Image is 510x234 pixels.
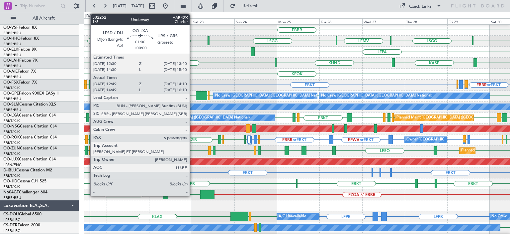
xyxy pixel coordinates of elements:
span: OO-FSX [3,81,19,85]
a: OO-HHOFalcon 8X [3,37,39,41]
span: OO-LXA [3,114,19,117]
a: EBBR/BRU [3,108,21,113]
a: EBKT/KJK [3,184,20,189]
div: Fri 22 [149,18,192,24]
a: OO-FSXFalcon 7X [3,81,37,85]
a: OO-LUXCessna Citation CJ4 [3,157,56,161]
a: CS-DTRFalcon 2000 [3,223,40,227]
div: Sat 23 [192,18,234,24]
a: EBKT/KJK [3,118,20,123]
a: OO-SLMCessna Citation XLS [3,103,56,107]
div: Sun 24 [234,18,277,24]
div: Tue 26 [319,18,362,24]
span: OO-SLM [3,103,19,107]
div: No Crew [491,212,507,222]
span: OO-ROK [3,135,20,139]
a: EBBR/BRU [3,53,21,58]
div: Quick Links [409,3,432,10]
span: OO-NSG [3,124,20,128]
span: OO-GPE [3,92,19,96]
div: Wed 20 [64,18,107,24]
a: EBKT/KJK [3,151,20,156]
a: EBKT/KJK [3,140,20,145]
span: OO-LAH [3,59,19,63]
span: OO-AIE [3,70,18,74]
a: CS-DOUGlobal 6500 [3,212,42,216]
a: OO-NSGCessna Citation CJ4 [3,124,57,128]
a: N604GFChallenger 604 [3,190,47,194]
a: LFPB/LBG [3,217,21,222]
a: EBBR/BRU [3,42,21,47]
span: OO-ELK [3,48,18,52]
a: LFPB/LBG [3,228,21,233]
a: EBBR/BRU [3,64,21,69]
a: OO-JIDCessna CJ1 525 [3,179,46,183]
span: OO-ZUN [3,146,20,150]
input: Trip Number [20,1,58,11]
span: D-IBLU [3,168,16,172]
div: A/C Unavailable [GEOGRAPHIC_DATA] ([GEOGRAPHIC_DATA] National) [126,113,250,123]
span: OO-LUX [3,157,19,161]
button: Quick Links [396,1,445,11]
span: OO-VSF [3,26,19,30]
a: LFSN/ENC [3,162,22,167]
div: No Crew [GEOGRAPHIC_DATA] ([GEOGRAPHIC_DATA] National) [215,91,326,101]
a: OO-LAHFalcon 7X [3,59,38,63]
span: N604GF [3,190,19,194]
button: All Aircraft [7,13,72,24]
div: A/C Unavailable [279,212,306,222]
div: Fri 29 [447,18,490,24]
button: Refresh [227,1,267,11]
span: CS-DTR [3,223,18,227]
a: OO-ROKCessna Citation CJ4 [3,135,57,139]
a: EBBR/BRU [3,31,21,36]
a: OO-LXACessna Citation CJ4 [3,114,56,117]
a: D-IBLUCessna Citation M2 [3,168,52,172]
a: OO-AIEFalcon 7X [3,70,36,74]
a: OO-ZUNCessna Citation CJ4 [3,146,57,150]
div: No Crew [GEOGRAPHIC_DATA] ([GEOGRAPHIC_DATA] National) [321,91,432,101]
span: OO-JID [3,179,17,183]
a: EBKT/KJK [3,173,20,178]
span: CS-DOU [3,212,19,216]
span: [DATE] - [DATE] [113,3,144,9]
a: EBBR/BRU [3,97,21,102]
span: Refresh [237,4,265,8]
span: OO-HHO [3,37,21,41]
a: OO-GPEFalcon 900EX EASy II [3,92,58,96]
a: EBKT/KJK [3,129,20,134]
a: EBKT/KJK [3,86,20,91]
div: Mon 25 [277,18,319,24]
a: OO-VSFFalcon 8X [3,26,37,30]
div: [DATE] [85,13,97,19]
div: Owner [GEOGRAPHIC_DATA]-[GEOGRAPHIC_DATA] [406,135,496,145]
div: Wed 27 [362,18,405,24]
div: Thu 21 [107,18,149,24]
div: Thu 28 [405,18,447,24]
a: EBBR/BRU [3,75,21,80]
a: EBBR/BRU [3,195,21,200]
span: All Aircraft [17,16,70,21]
a: OO-ELKFalcon 8X [3,48,37,52]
